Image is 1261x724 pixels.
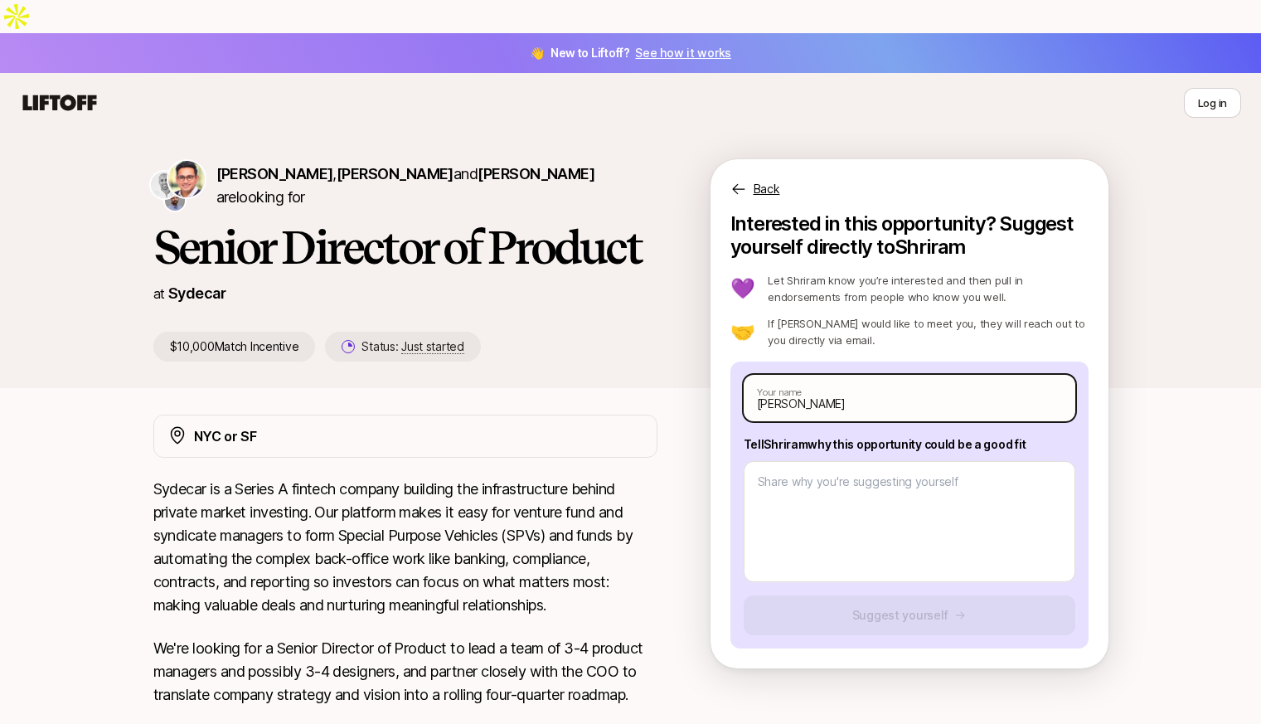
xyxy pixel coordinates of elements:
[332,165,453,182] span: ,
[168,161,205,197] img: Shriram Bhashyam
[635,46,731,60] a: See how it works
[401,339,464,354] span: Just started
[153,637,657,707] p: We're looking for a Senior Director of Product to lead a team of 3-4 product managers and possibl...
[194,425,257,447] p: NYC or SF
[216,165,333,182] span: [PERSON_NAME]
[216,163,657,209] p: are looking for
[165,191,185,211] img: Adam Hill
[530,43,731,63] span: 👋 New to Liftoff?
[730,322,755,342] p: 🤝
[361,337,463,357] p: Status:
[730,279,755,299] p: 💜
[453,165,594,182] span: and
[168,284,226,302] a: Sydecar
[754,179,780,199] p: Back
[1184,88,1241,118] button: Log in
[478,165,594,182] span: [PERSON_NAME]
[153,332,316,362] p: $10,000 Match Incentive
[768,272,1088,305] p: Let Shriram know you’re interested and then pull in endorsements from people who know you well.
[153,283,165,304] p: at
[768,315,1088,348] p: If [PERSON_NAME] would like to meet you, they will reach out to you directly via email.
[744,435,1075,454] p: Tell Shriram why this opportunity could be a good fit
[337,165,453,182] span: [PERSON_NAME]
[151,172,177,198] img: Nik Talreja
[153,222,657,272] h1: Senior Director of Product
[730,212,1089,259] p: Interested in this opportunity? Suggest yourself directly to Shriram
[153,478,657,617] p: Sydecar is a Series A fintech company building the infrastructure behind private market investing...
